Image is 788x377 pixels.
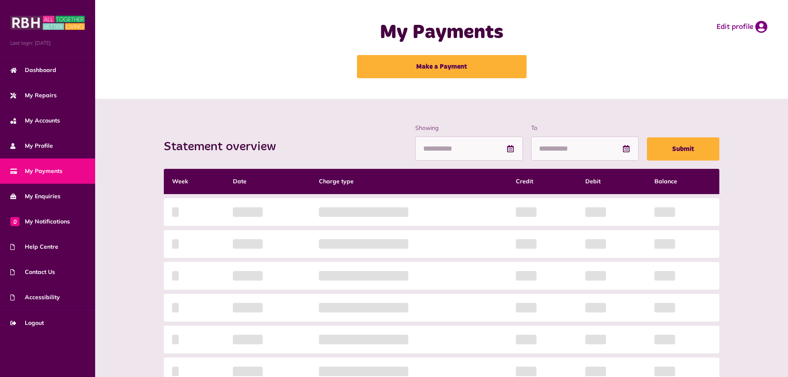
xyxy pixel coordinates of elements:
[10,293,60,302] span: Accessibility
[10,116,60,125] span: My Accounts
[357,55,527,78] a: Make a Payment
[10,91,57,100] span: My Repairs
[10,217,19,226] span: 0
[10,268,55,276] span: Contact Us
[277,21,607,45] h1: My Payments
[10,217,70,226] span: My Notifications
[10,142,53,150] span: My Profile
[716,21,767,33] a: Edit profile
[10,39,85,47] span: Last login: [DATE]
[10,167,62,175] span: My Payments
[10,243,58,251] span: Help Centre
[10,66,56,74] span: Dashboard
[10,192,60,201] span: My Enquiries
[10,14,85,31] img: MyRBH
[10,319,44,327] span: Logout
